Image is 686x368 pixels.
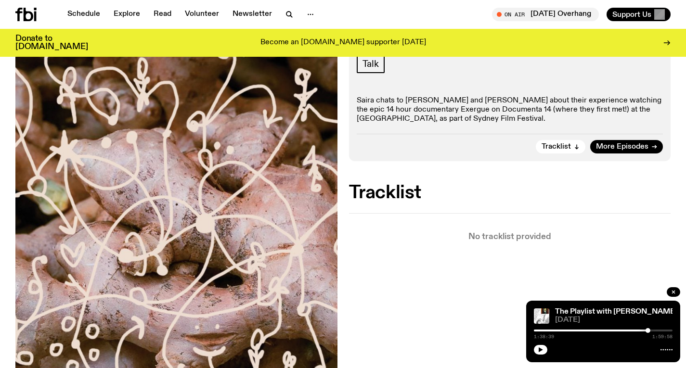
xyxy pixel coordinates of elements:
a: Explore [108,8,146,21]
button: Tracklist [536,140,585,153]
h3: Donate to [DOMAIN_NAME] [15,35,88,51]
button: Support Us [607,8,671,21]
span: More Episodes [596,143,648,151]
p: Saira chats to [PERSON_NAME] and [PERSON_NAME] about their experience watching the epic 14 hour d... [357,96,663,124]
span: Tracklist [542,143,571,151]
span: Support Us [612,10,651,19]
h2: Tracklist [349,184,671,202]
span: Talk [362,59,379,69]
button: On Air[DATE] Overhang [492,8,599,21]
span: [DATE] [555,317,673,324]
p: No tracklist provided [349,233,671,241]
a: Newsletter [227,8,278,21]
a: Schedule [62,8,106,21]
a: Talk [357,55,385,73]
a: Read [148,8,177,21]
span: 1:38:39 [534,334,554,339]
span: 1:59:58 [652,334,673,339]
a: Volunteer [179,8,225,21]
a: More Episodes [590,140,663,153]
p: Become an [DOMAIN_NAME] supporter [DATE] [260,38,426,47]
